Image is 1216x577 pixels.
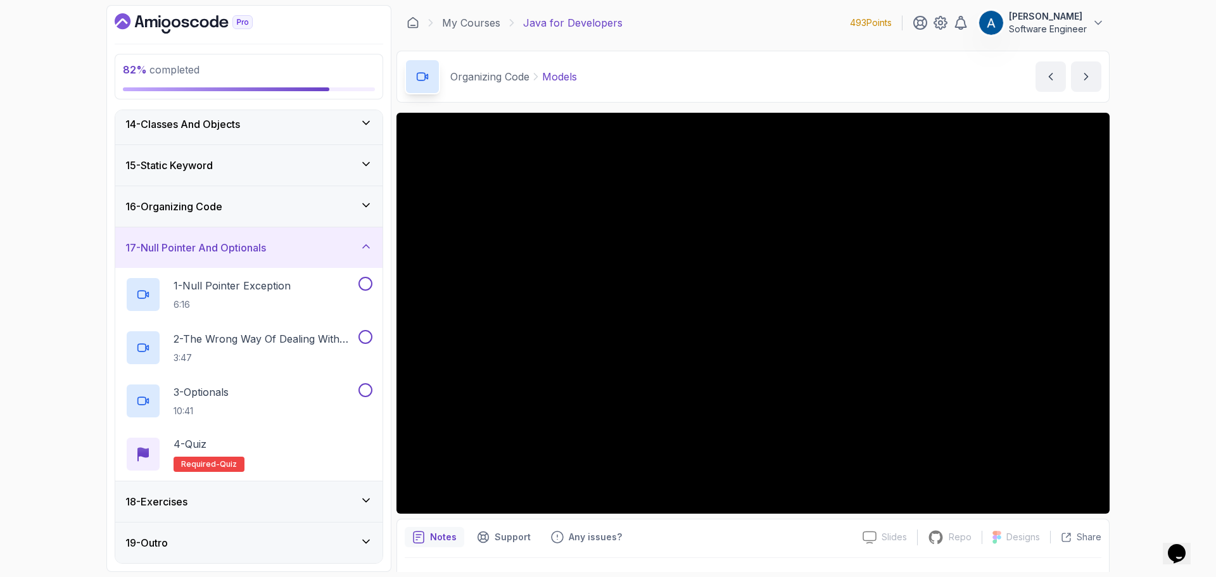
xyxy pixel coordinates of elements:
p: Java for Developers [523,15,623,30]
h3: 17 - Null Pointer And Optionals [125,240,266,255]
button: 19-Outro [115,523,383,563]
button: 3-Optionals10:41 [125,383,372,419]
h3: 14 - Classes And Objects [125,117,240,132]
iframe: 3 - Models [396,113,1110,514]
iframe: chat widget [1163,526,1203,564]
h3: 15 - Static Keyword [125,158,213,173]
p: Organizing Code [450,69,529,84]
button: 18-Exercises [115,481,383,522]
button: 4-QuizRequired-quiz [125,436,372,472]
button: notes button [405,527,464,547]
button: 16-Organizing Code [115,186,383,227]
p: Share [1077,531,1101,543]
p: 493 Points [850,16,892,29]
p: Slides [882,531,907,543]
img: user profile image [979,11,1003,35]
button: 17-Null Pointer And Optionals [115,227,383,268]
span: 82 % [123,63,147,76]
button: Feedback button [543,527,630,547]
button: previous content [1035,61,1066,92]
button: 1-Null Pointer Exception6:16 [125,277,372,312]
p: Any issues? [569,531,622,543]
h3: 16 - Organizing Code [125,199,222,214]
a: Dashboard [407,16,419,29]
p: Models [542,69,577,84]
p: Designs [1006,531,1040,543]
p: 3:47 [174,352,356,364]
p: Notes [430,531,457,543]
button: 14-Classes And Objects [115,104,383,144]
p: 10:41 [174,405,229,417]
p: 4 - Quiz [174,436,206,452]
button: next content [1071,61,1101,92]
span: quiz [220,459,237,469]
button: Share [1050,531,1101,543]
p: 1 - Null Pointer Exception [174,278,291,293]
a: My Courses [442,15,500,30]
a: Dashboard [115,13,282,34]
p: 2 - The Wrong Way Of Dealing With Null [174,331,356,346]
p: 3 - Optionals [174,384,229,400]
p: [PERSON_NAME] [1009,10,1087,23]
button: user profile image[PERSON_NAME]Software Engineer [978,10,1105,35]
p: Repo [949,531,972,543]
h3: 18 - Exercises [125,494,187,509]
button: Support button [469,527,538,547]
button: 15-Static Keyword [115,145,383,186]
span: Required- [181,459,220,469]
h3: 19 - Outro [125,535,168,550]
button: 2-The Wrong Way Of Dealing With Null3:47 [125,330,372,365]
p: Software Engineer [1009,23,1087,35]
p: Support [495,531,531,543]
p: 6:16 [174,298,291,311]
span: completed [123,63,199,76]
